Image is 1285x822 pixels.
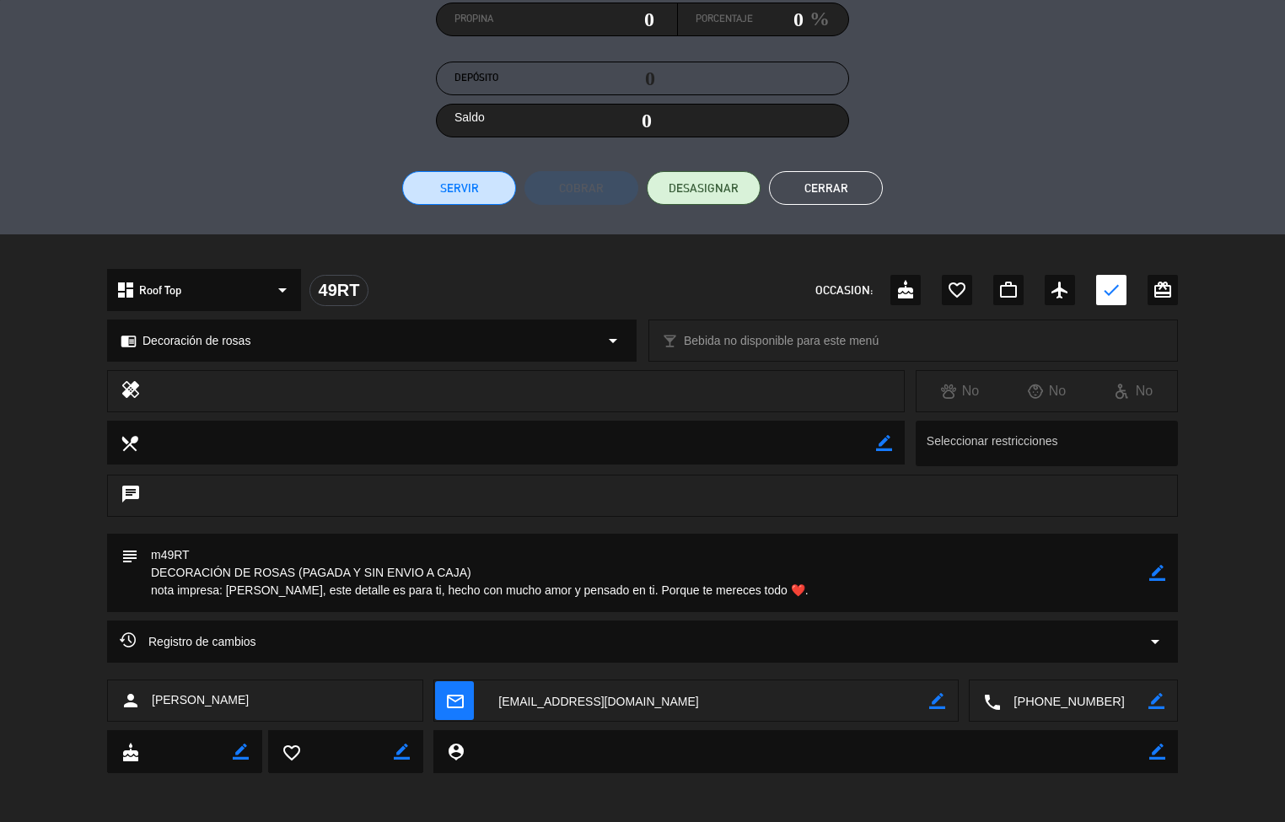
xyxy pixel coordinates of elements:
[121,379,141,403] i: healing
[1148,693,1164,709] i: border_color
[603,330,623,351] i: arrow_drop_down
[804,3,830,35] em: %
[1149,744,1165,760] i: border_color
[121,743,139,761] i: cake
[524,171,638,205] button: Cobrar
[454,11,555,28] label: Propina
[120,546,138,565] i: subject
[753,7,804,32] input: 0
[1149,565,1165,581] i: border_color
[555,7,655,32] input: 0
[1153,280,1173,300] i: card_giftcard
[121,333,137,349] i: chrome_reader_mode
[982,692,1001,711] i: local_phone
[1050,280,1070,300] i: airplanemode_active
[394,744,410,760] i: border_color
[121,690,141,711] i: person
[139,281,181,300] span: Roof Top
[815,281,873,300] span: OCCASION:
[684,331,879,351] span: Bebida no disponible para este menú
[120,631,256,652] span: Registro de cambios
[121,484,141,508] i: chat
[120,433,138,452] i: local_dining
[669,180,739,197] span: DESASIGNAR
[116,280,136,300] i: dashboard
[876,435,892,451] i: border_color
[272,280,293,300] i: arrow_drop_down
[282,743,300,761] i: favorite_border
[662,333,678,349] i: local_bar
[947,280,967,300] i: favorite_border
[309,275,368,306] div: 49RT
[696,11,753,28] label: Porcentaje
[454,70,555,87] label: Depósito
[445,691,464,710] i: mail_outline
[1145,631,1165,652] i: arrow_drop_down
[402,171,516,205] button: Servir
[929,693,945,709] i: border_color
[233,744,249,760] i: border_color
[1101,280,1121,300] i: check
[895,280,916,300] i: cake
[647,171,761,205] button: DESASIGNAR
[152,690,249,710] span: [PERSON_NAME]
[454,108,485,127] label: Saldo
[917,380,1003,402] div: No
[769,171,883,205] button: Cerrar
[1003,380,1090,402] div: No
[142,331,250,351] span: Decoración de rosas
[998,280,1019,300] i: work_outline
[446,742,465,760] i: person_pin
[1090,380,1177,402] div: No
